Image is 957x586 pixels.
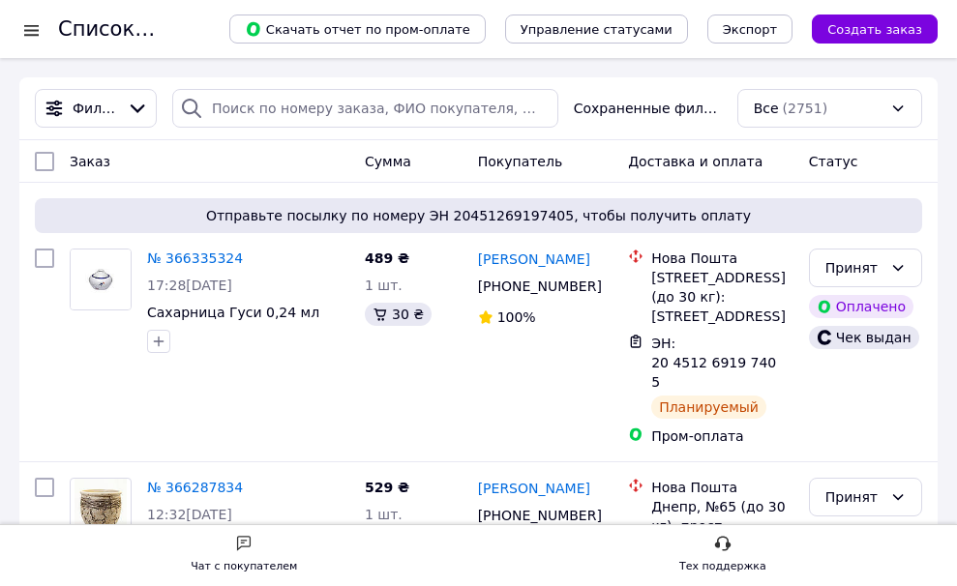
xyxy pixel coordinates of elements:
div: Нова Пошта [651,249,793,268]
div: Днепр, №65 (до 30 кг): просп. [PERSON_NAME][STREET_ADDRESS] [651,497,793,574]
div: Принят [825,257,882,278]
span: 489 ₴ [365,250,409,266]
a: [PERSON_NAME] [478,249,590,269]
div: Нова Пошта [651,478,793,497]
span: Статус [809,154,858,169]
span: Скачать отчет по пром-оплате [245,20,470,38]
a: Фото товару [70,249,132,310]
a: Фото товару [70,478,132,540]
div: Чат с покупателем [191,557,297,576]
div: [STREET_ADDRESS] (до 30 кг): [STREET_ADDRESS] [651,268,793,326]
a: Сахарница Гуси 0,24 мл [147,305,319,320]
a: № 366287834 [147,480,243,495]
span: (2751) [783,101,828,116]
button: Управление статусами [505,15,688,44]
a: [PERSON_NAME] [478,479,590,498]
div: Принят [825,486,882,508]
span: Все [754,99,779,118]
span: 529 ₴ [365,480,409,495]
span: 100% [497,309,536,325]
span: 1 шт. [365,278,403,293]
span: 1 шт. [365,507,403,522]
span: ЭН: 20 4512 6919 7405 [651,336,776,390]
span: 12:32[DATE] [147,507,232,522]
button: Экспорт [707,15,793,44]
span: Экспорт [723,22,777,37]
input: Поиск по номеру заказа, ФИО покупателя, номеру телефона, Email, номеру накладной [172,89,558,128]
div: [PHONE_NUMBER] [474,502,598,529]
button: Создать заказ [812,15,938,44]
div: Оплачено [809,295,913,318]
a: Создать заказ [793,20,938,36]
div: [PHONE_NUMBER] [474,273,598,300]
span: Создать заказ [827,22,922,37]
img: Фото товару [75,479,127,539]
span: Доставка и оплата [628,154,763,169]
button: Скачать отчет по пром-оплате [229,15,486,44]
img: Фото товару [71,249,131,309]
div: Пром-оплата [651,426,793,446]
span: Сумма [365,154,411,169]
span: Покупатель [478,154,563,169]
span: 17:28[DATE] [147,278,232,293]
div: Планируемый [651,396,766,419]
span: Заказ [70,154,110,169]
span: Отправьте посылку по номеру ЭН 20451269197405, чтобы получить оплату [43,206,914,225]
div: Чек выдан [809,326,919,349]
div: 30 ₴ [365,303,432,326]
div: Тех поддержка [679,557,766,576]
span: Фильтры [73,99,119,118]
span: Сохраненные фильтры: [574,99,722,118]
a: № 366335324 [147,250,243,266]
h1: Список заказов [58,17,224,41]
span: Управление статусами [521,22,673,37]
